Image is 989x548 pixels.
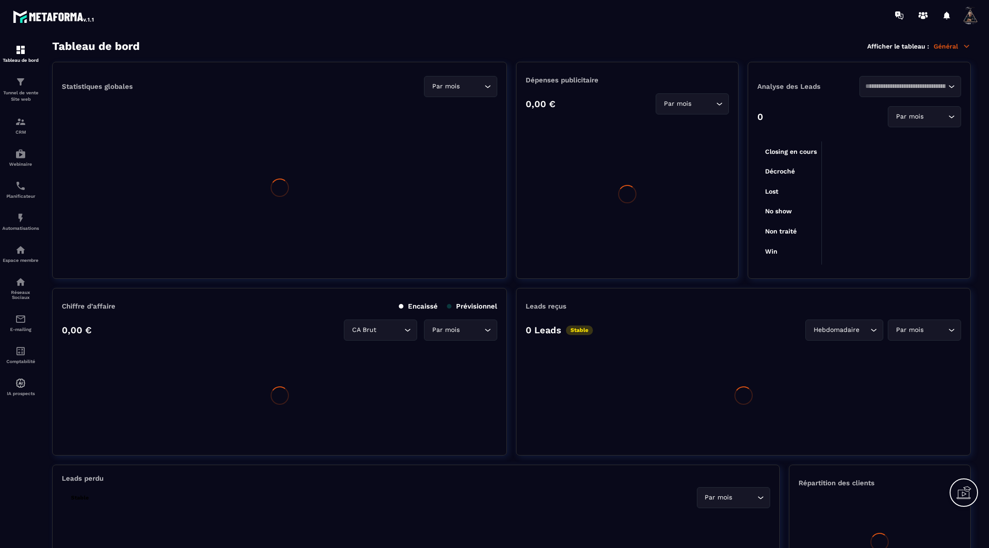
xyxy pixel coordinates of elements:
span: Par mois [430,81,462,92]
input: Search for option [462,81,482,92]
img: formation [15,116,26,127]
span: Par mois [894,325,925,335]
p: Afficher le tableau : [867,43,929,50]
a: automationsautomationsEspace membre [2,238,39,270]
p: Comptabilité [2,359,39,364]
a: automationsautomationsWebinaire [2,141,39,174]
img: logo [13,8,95,25]
span: CA Brut [350,325,378,335]
p: 0,00 € [62,325,92,336]
a: formationformationTableau de bord [2,38,39,70]
p: Stable [566,326,593,335]
span: Hebdomadaire [811,325,861,335]
img: automations [15,212,26,223]
a: accountantaccountantComptabilité [2,339,39,371]
div: Search for option [344,320,417,341]
p: Leads reçus [526,302,566,310]
div: Search for option [859,76,962,97]
a: formationformationCRM [2,109,39,141]
p: Leads perdu [62,474,103,483]
div: Search for option [656,93,729,114]
img: scheduler [15,180,26,191]
p: Webinaire [2,162,39,167]
p: 0 [757,111,763,122]
img: automations [15,244,26,255]
input: Search for option [693,99,714,109]
p: Planificateur [2,194,39,199]
div: Search for option [424,76,497,97]
tspan: Décroché [765,168,795,175]
a: formationformationTunnel de vente Site web [2,70,39,109]
p: Stable [66,493,93,503]
p: Réseaux Sociaux [2,290,39,300]
h3: Tableau de bord [52,40,140,53]
p: Encaissé [399,302,438,310]
p: Général [934,42,971,50]
p: Prévisionnel [447,302,497,310]
p: IA prospects [2,391,39,396]
tspan: Non traité [765,228,797,235]
p: CRM [2,130,39,135]
img: email [15,314,26,325]
img: social-network [15,277,26,288]
input: Search for option [378,325,402,335]
p: Répartition des clients [799,479,961,487]
img: automations [15,378,26,389]
p: Automatisations [2,226,39,231]
span: Par mois [662,99,693,109]
p: Tableau de bord [2,58,39,63]
img: formation [15,44,26,55]
span: Par mois [894,112,925,122]
input: Search for option [925,325,946,335]
input: Search for option [861,325,868,335]
input: Search for option [865,81,946,92]
a: social-networksocial-networkRéseaux Sociaux [2,270,39,307]
p: 0,00 € [526,98,555,109]
p: Dépenses publicitaire [526,76,729,84]
tspan: Lost [765,188,778,195]
p: Espace membre [2,258,39,263]
tspan: No show [765,207,792,215]
p: Statistiques globales [62,82,133,91]
input: Search for option [462,325,482,335]
a: automationsautomationsAutomatisations [2,206,39,238]
div: Search for option [805,320,883,341]
p: E-mailing [2,327,39,332]
tspan: Win [765,248,777,255]
p: Analyse des Leads [757,82,859,91]
div: Search for option [697,487,770,508]
a: schedulerschedulerPlanificateur [2,174,39,206]
span: Par mois [430,325,462,335]
div: Search for option [888,320,961,341]
a: emailemailE-mailing [2,307,39,339]
p: Chiffre d’affaire [62,302,115,310]
img: automations [15,148,26,159]
img: formation [15,76,26,87]
tspan: Closing en cours [765,148,817,156]
input: Search for option [734,493,755,503]
img: accountant [15,346,26,357]
div: Search for option [424,320,497,341]
p: Tunnel de vente Site web [2,90,39,103]
p: 0 Leads [526,325,561,336]
span: Par mois [703,493,734,503]
div: Search for option [888,106,961,127]
input: Search for option [925,112,946,122]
